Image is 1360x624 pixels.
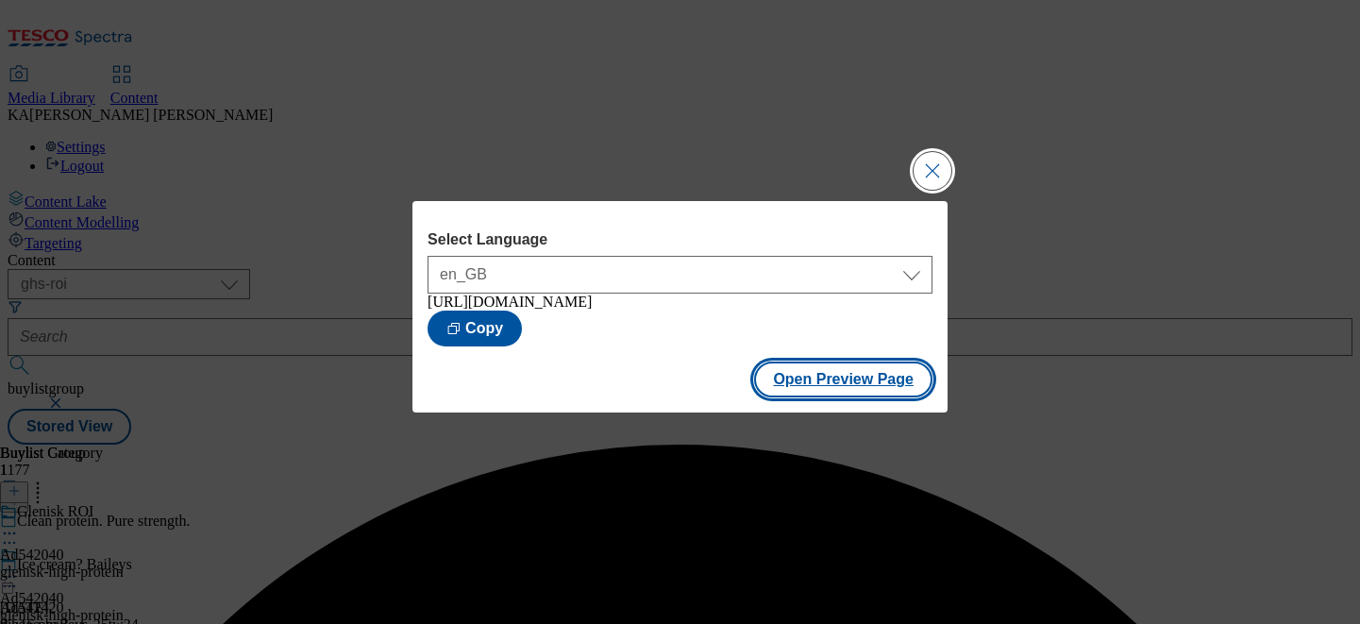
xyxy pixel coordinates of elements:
label: Select Language [428,231,932,248]
div: [URL][DOMAIN_NAME] [428,294,932,311]
button: Open Preview Page [754,362,932,397]
button: Close Modal [914,152,951,190]
button: Copy [428,311,522,346]
div: Modal [412,201,948,413]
